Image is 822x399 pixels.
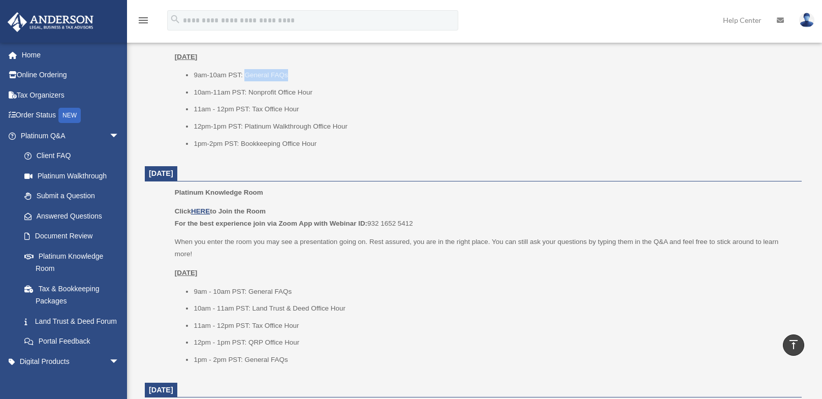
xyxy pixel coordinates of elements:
a: Home [7,45,135,65]
li: 12pm - 1pm PST: QRP Office Hour [194,336,795,349]
img: User Pic [799,13,814,27]
li: 1pm-2pm PST: Bookkeeping Office Hour [194,138,795,150]
li: 9am - 10am PST: General FAQs [194,286,795,298]
u: [DATE] [175,269,198,277]
span: arrow_drop_down [109,351,130,372]
a: Platinum Knowledge Room [14,246,130,279]
li: 11am - 12pm PST: Tax Office Hour [194,320,795,332]
a: Platinum Q&Aarrow_drop_down [7,126,135,146]
li: 9am-10am PST: General FAQs [194,69,795,81]
a: Portal Feedback [14,331,135,352]
a: Answered Questions [14,206,135,226]
a: Submit a Question [14,186,135,206]
li: 12pm-1pm PST: Platinum Walkthrough Office Hour [194,120,795,133]
a: Land Trust & Deed Forum [14,311,135,331]
b: For the best experience join via Zoom App with Webinar ID: [175,220,367,227]
a: Platinum Walkthrough [14,166,135,186]
li: 10am - 11am PST: Land Trust & Deed Office Hour [194,302,795,315]
a: Order StatusNEW [7,105,135,126]
li: 1pm - 2pm PST: General FAQs [194,354,795,366]
a: Tax & Bookkeeping Packages [14,279,135,311]
span: [DATE] [149,169,173,177]
a: Document Review [14,226,135,247]
a: Tax Organizers [7,85,135,105]
a: vertical_align_top [783,334,804,356]
li: 11am - 12pm PST: Tax Office Hour [194,103,795,115]
a: HERE [191,207,210,215]
span: Platinum Knowledge Room [175,189,263,196]
img: Anderson Advisors Platinum Portal [5,12,97,32]
p: When you enter the room you may see a presentation going on. Rest assured, you are in the right p... [175,236,795,260]
span: [DATE] [149,386,173,394]
span: arrow_drop_down [109,126,130,146]
li: 10am-11am PST: Nonprofit Office Hour [194,86,795,99]
p: 932 1652 5412 [175,205,795,229]
a: menu [137,18,149,26]
i: search [170,14,181,25]
i: menu [137,14,149,26]
b: Click to Join the Room [175,207,266,215]
i: vertical_align_top [787,339,800,351]
a: Client FAQ [14,146,135,166]
u: [DATE] [175,53,198,60]
div: NEW [58,108,81,123]
a: Online Ordering [7,65,135,85]
a: Digital Productsarrow_drop_down [7,351,135,372]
